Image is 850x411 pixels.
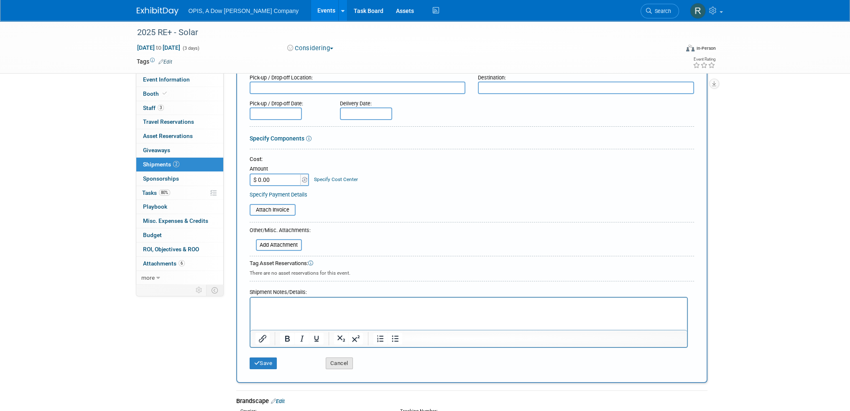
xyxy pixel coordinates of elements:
[136,87,223,101] a: Booth
[250,135,304,142] a: Specify Components
[373,333,388,345] button: Numbered list
[137,44,181,51] span: [DATE] [DATE]
[137,7,179,15] img: ExhibitDay
[143,90,168,97] span: Booth
[134,25,666,40] div: 2025 RE+ - Solar
[250,357,277,369] button: Save
[136,214,223,228] a: Misc. Expenses & Credits
[652,8,671,14] span: Search
[388,333,402,345] button: Bullet list
[143,246,199,253] span: ROI, Objectives & ROO
[478,70,694,82] div: Destination:
[250,156,694,163] div: Cost:
[136,115,223,129] a: Travel Reservations
[334,333,348,345] button: Subscript
[696,45,715,51] div: In-Person
[136,243,223,256] a: ROI, Objectives & ROO
[255,333,270,345] button: Insert/edit link
[136,172,223,186] a: Sponsorships
[250,260,694,268] div: Tag Asset Reservations:
[141,274,155,281] span: more
[136,186,223,200] a: Tasks80%
[143,133,193,139] span: Asset Reservations
[182,46,199,51] span: (3 days)
[136,101,223,115] a: Staff3
[143,161,179,168] span: Shipments
[250,70,466,82] div: Pick-up / Drop-off Location:
[143,76,190,83] span: Event Information
[340,96,442,107] div: Delivery Date:
[641,4,679,18] a: Search
[189,8,299,14] span: OPIS, A Dow [PERSON_NAME] Company
[136,228,223,242] a: Budget
[295,333,309,345] button: Italic
[192,285,207,296] td: Personalize Event Tab Strip
[136,143,223,157] a: Giveaways
[137,57,172,66] td: Tags
[179,260,185,266] span: 6
[143,105,164,111] span: Staff
[250,96,327,107] div: Pick-up / Drop-off Date:
[163,91,167,96] i: Booth reservation complete
[284,44,337,53] button: Considering
[143,147,170,153] span: Giveaways
[326,357,353,369] button: Cancel
[158,59,172,65] a: Edit
[136,200,223,214] a: Playbook
[158,105,164,111] span: 3
[280,333,294,345] button: Bold
[236,397,707,406] div: Brandscape
[690,3,706,19] img: Renee Ortner
[143,175,179,182] span: Sponsorships
[143,260,185,267] span: Attachments
[349,333,363,345] button: Superscript
[143,203,167,210] span: Playbook
[250,191,307,198] a: Specify Payment Details
[314,176,358,182] a: Specify Cost Center
[136,271,223,285] a: more
[136,73,223,87] a: Event Information
[136,129,223,143] a: Asset Reservations
[142,189,170,196] span: Tasks
[271,398,285,404] a: Edit
[250,268,694,277] div: There are no asset reservations for this event.
[143,217,208,224] span: Misc. Expenses & Credits
[250,298,687,330] iframe: Rich Text Area
[136,257,223,271] a: Attachments6
[250,227,311,236] div: Other/Misc. Attachments:
[159,189,170,196] span: 80%
[309,333,324,345] button: Underline
[686,45,694,51] img: Format-Inperson.png
[136,158,223,171] a: Shipments2
[143,118,194,125] span: Travel Reservations
[143,232,162,238] span: Budget
[630,43,716,56] div: Event Format
[206,285,223,296] td: Toggle Event Tabs
[155,44,163,51] span: to
[173,161,179,167] span: 2
[250,285,688,297] div: Shipment Notes/Details:
[250,165,310,174] div: Amount
[692,57,715,61] div: Event Rating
